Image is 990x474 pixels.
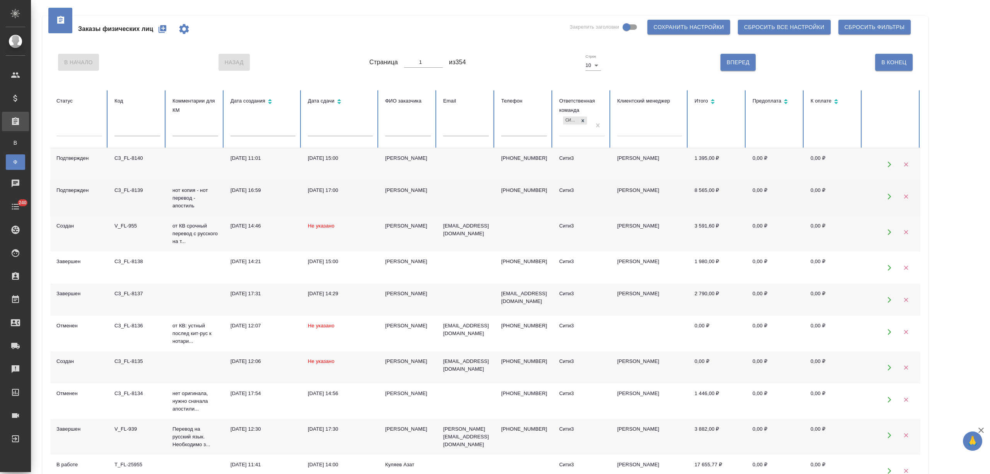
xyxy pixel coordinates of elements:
[688,252,746,284] td: 1 980,00 ₽
[56,390,102,397] div: Отменен
[172,322,218,345] p: от КВ: устный послед кит-рус к нотари...
[654,22,724,32] span: Сохранить настройки
[114,222,160,230] div: V_FL-955
[898,224,914,240] button: Удалить
[153,20,172,38] button: Создать
[172,222,218,245] p: от КВ срочный перевод с русского на т...
[688,148,746,180] td: 1 395,00 ₽
[308,323,335,329] span: Не указано
[443,358,489,373] p: [EMAIL_ADDRESS][DOMAIN_NAME]
[308,390,373,397] div: [DATE] 14:56
[114,461,160,469] div: T_FL-25955
[308,154,373,162] div: [DATE] 15:00
[804,383,862,419] td: 0,00 ₽
[56,222,102,230] div: Создан
[559,222,605,230] div: Сити3
[230,258,295,265] div: [DATE] 14:21
[804,180,862,216] td: 0,00 ₽
[114,290,160,298] div: C3_FL-8137
[804,351,862,383] td: 0,00 ₽
[898,292,914,308] button: Удалить
[611,351,688,383] td: [PERSON_NAME]
[230,154,295,162] div: [DATE] 11:01
[501,390,547,397] p: [PHONE_NUMBER]
[443,222,489,238] p: [EMAIL_ADDRESS][DOMAIN_NAME]
[501,322,547,330] p: [PHONE_NUMBER]
[695,96,740,108] div: Сортировка
[881,260,897,276] button: Открыть
[746,383,804,419] td: 0,00 ₽
[230,390,295,397] div: [DATE] 17:54
[230,222,295,230] div: [DATE] 14:46
[559,390,605,397] div: Сити3
[114,258,160,265] div: C3_FL-8138
[308,461,373,469] div: [DATE] 14:00
[308,258,373,265] div: [DATE] 15:00
[230,187,295,194] div: [DATE] 16:59
[78,24,153,34] span: Заказы физических лиц
[611,284,688,316] td: [PERSON_NAME]
[647,20,730,34] button: Сохранить настройки
[385,358,431,365] div: [PERSON_NAME]
[881,292,897,308] button: Открыть
[308,425,373,433] div: [DATE] 17:30
[611,180,688,216] td: [PERSON_NAME]
[449,58,466,67] span: из 354
[845,22,905,32] span: Сбросить фильтры
[738,20,831,34] button: Сбросить все настройки
[443,322,489,337] p: [EMAIL_ADDRESS][DOMAIN_NAME]
[230,358,295,365] div: [DATE] 12:06
[308,223,335,229] span: Не указано
[385,390,431,397] div: [PERSON_NAME]
[56,322,102,330] div: Отменен
[559,322,605,330] div: Сити3
[881,392,897,407] button: Открыть
[720,54,756,71] button: Вперед
[14,199,31,207] span: 240
[875,54,913,71] button: В Конец
[559,425,605,433] div: Сити3
[56,187,102,194] div: Подтвержден
[501,425,547,433] p: [PHONE_NUMBER]
[501,290,547,305] p: [EMAIL_ADDRESS][DOMAIN_NAME]
[385,154,431,162] div: [PERSON_NAME]
[746,351,804,383] td: 0,00 ₽
[617,96,682,106] div: Клиентский менеджер
[746,148,804,180] td: 0,00 ₽
[56,358,102,365] div: Создан
[881,58,906,67] span: В Конец
[881,359,897,375] button: Открыть
[898,188,914,204] button: Удалить
[563,116,579,125] div: Сити3
[56,461,102,469] div: В работе
[753,96,798,108] div: Сортировка
[746,316,804,351] td: 0,00 ₽
[804,419,862,455] td: 0,00 ₽
[611,419,688,455] td: [PERSON_NAME]
[804,148,862,180] td: 0,00 ₽
[308,358,335,364] span: Не указано
[114,154,160,162] div: C3_FL-8140
[443,96,489,106] div: Email
[230,96,295,108] div: Сортировка
[172,187,218,210] p: нот копия - нот перевод - апостиль
[585,55,596,58] label: Строк
[688,383,746,419] td: 1 446,00 ₽
[688,316,746,351] td: 0,00 ₽
[611,383,688,419] td: [PERSON_NAME]
[230,290,295,298] div: [DATE] 17:31
[898,324,914,340] button: Удалить
[559,187,605,194] div: Сити3
[727,58,749,67] span: Вперед
[559,461,605,469] div: Сити3
[898,260,914,276] button: Удалить
[881,156,897,172] button: Открыть
[369,58,398,67] span: Страница
[688,180,746,216] td: 8 565,00 ₽
[559,154,605,162] div: Сити3
[559,290,605,298] div: Сити3
[443,425,489,448] p: [PERSON_NAME][EMAIL_ADDRESS][DOMAIN_NAME]
[385,461,431,469] div: Куляев Азат
[10,139,21,147] span: В
[308,96,373,108] div: Сортировка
